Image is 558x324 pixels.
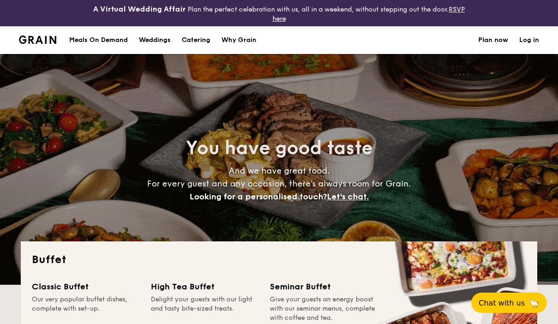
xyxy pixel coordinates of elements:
[19,36,56,44] img: Grain
[151,280,259,293] div: High Tea Buffet
[221,26,256,54] div: Why Grain
[176,26,216,54] a: Catering
[327,192,369,202] span: Let's chat.
[139,26,171,54] div: Weddings
[519,26,539,54] a: Log in
[32,295,140,323] div: Our very popular buffet dishes, complete with set-up.
[93,4,465,23] div: Plan the perfect celebration with us, all in a weekend, without stepping out the door.
[186,137,373,159] span: You have good taste
[147,166,411,202] span: And we have great food. For every guest and any occasion, there’s always room for Grain.
[93,4,186,15] h4: A Virtual Wedding Affair
[151,295,259,323] div: Delight your guests with our light and tasty bite-sized treats.
[182,26,210,54] h1: Catering
[190,192,327,202] span: Looking for a personalised touch?
[19,36,56,44] a: Logotype
[270,280,378,293] div: Seminar Buffet
[478,26,508,54] a: Plan now
[133,26,176,54] a: Weddings
[32,252,526,267] h2: Buffet
[32,280,140,293] div: Classic Buffet
[216,26,262,54] a: Why Grain
[270,295,378,323] div: Give your guests an energy boost with our seminar menus, complete with coffee and tea.
[528,298,540,308] span: 🦙
[64,26,133,54] a: Meals On Demand
[471,293,547,313] button: Chat with us🦙
[479,299,525,307] span: Chat with us
[69,26,128,54] div: Meals On Demand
